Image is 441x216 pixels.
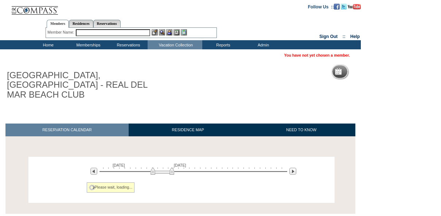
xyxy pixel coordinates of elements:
[5,69,169,101] h1: [GEOGRAPHIC_DATA], [GEOGRAPHIC_DATA] - REAL DEL MAR BEACH CLUB
[5,124,129,136] a: RESERVATION CALENDAR
[202,40,242,49] td: Reports
[289,168,296,175] img: Next
[69,20,93,27] a: Residences
[341,4,347,10] img: Follow us on Twitter
[87,182,135,193] div: Please wait, loading...
[174,163,186,167] span: [DATE]
[308,4,334,10] td: Follow Us ::
[152,29,158,35] img: b_edit.gif
[344,69,400,74] h5: Reservation Calendar
[334,4,340,10] img: Become our fan on Facebook
[348,4,361,10] img: Subscribe to our YouTube Channel
[129,124,247,136] a: RESIDENCE MAP
[67,40,108,49] td: Memberships
[93,20,121,27] a: Reservations
[341,4,347,8] a: Follow us on Twitter
[108,40,148,49] td: Reservations
[27,40,67,49] td: Home
[348,4,361,8] a: Subscribe to our YouTube Channel
[343,34,346,39] span: ::
[242,40,282,49] td: Admin
[47,29,75,35] div: Member Name:
[181,29,187,35] img: b_calculator.gif
[148,40,202,49] td: Vacation Collection
[159,29,165,35] img: View
[247,124,355,136] a: NEED TO KNOW
[47,20,69,28] a: Members
[350,34,360,39] a: Help
[90,168,97,175] img: Previous
[166,29,172,35] img: Impersonate
[319,34,337,39] a: Sign Out
[284,53,350,57] span: You have not yet chosen a member.
[113,163,125,167] span: [DATE]
[173,29,180,35] img: Reservations
[334,4,340,8] a: Become our fan on Facebook
[89,185,95,190] img: spinner2.gif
